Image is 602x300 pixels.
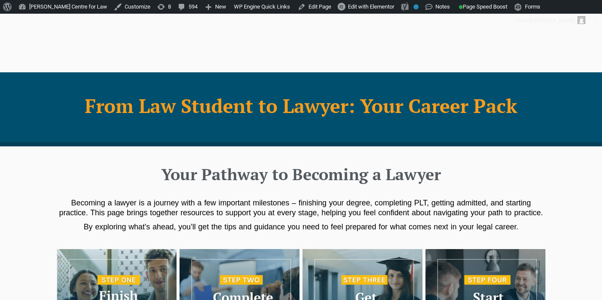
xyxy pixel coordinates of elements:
[61,163,541,185] h2: Your Pathway to Becoming a Lawyer
[59,199,543,217] span: Becoming a lawyer is a journey with a few important milestones – finishing your degree, completin...
[348,3,394,10] span: Edit with Elementor
[61,95,541,116] h1: From Law Student to Lawyer: Your Career Pack
[513,14,589,27] a: Howdy,
[534,17,575,24] span: [PERSON_NAME]
[413,4,419,9] div: No index
[84,223,518,231] span: By exploring what’s ahead, you’ll get the tips and guidance you need to feel prepared for what co...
